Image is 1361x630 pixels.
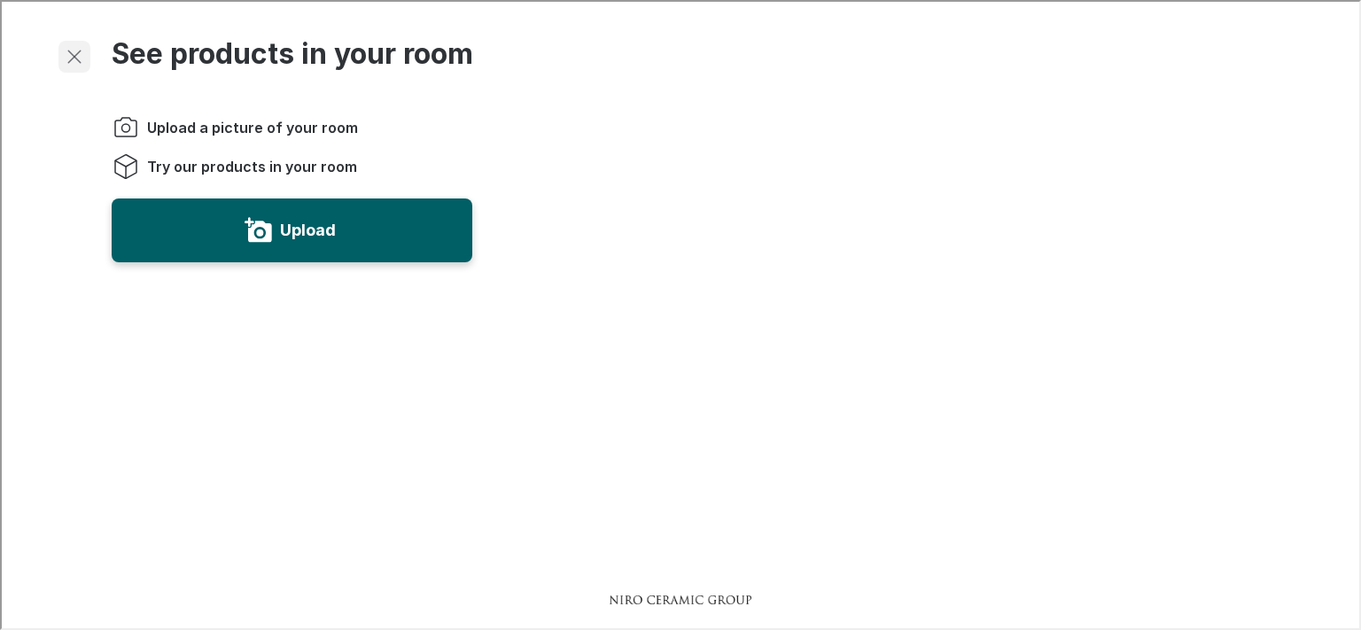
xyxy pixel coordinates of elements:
[608,579,750,617] a: Visit Niro Granite homepage
[110,112,471,179] ol: Instructions
[145,155,355,175] span: Try our products in your room
[110,197,471,261] button: Upload a picture of your room
[57,39,89,71] button: Exit visualizer
[145,116,356,136] span: Upload a picture of your room
[278,214,334,243] label: Upload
